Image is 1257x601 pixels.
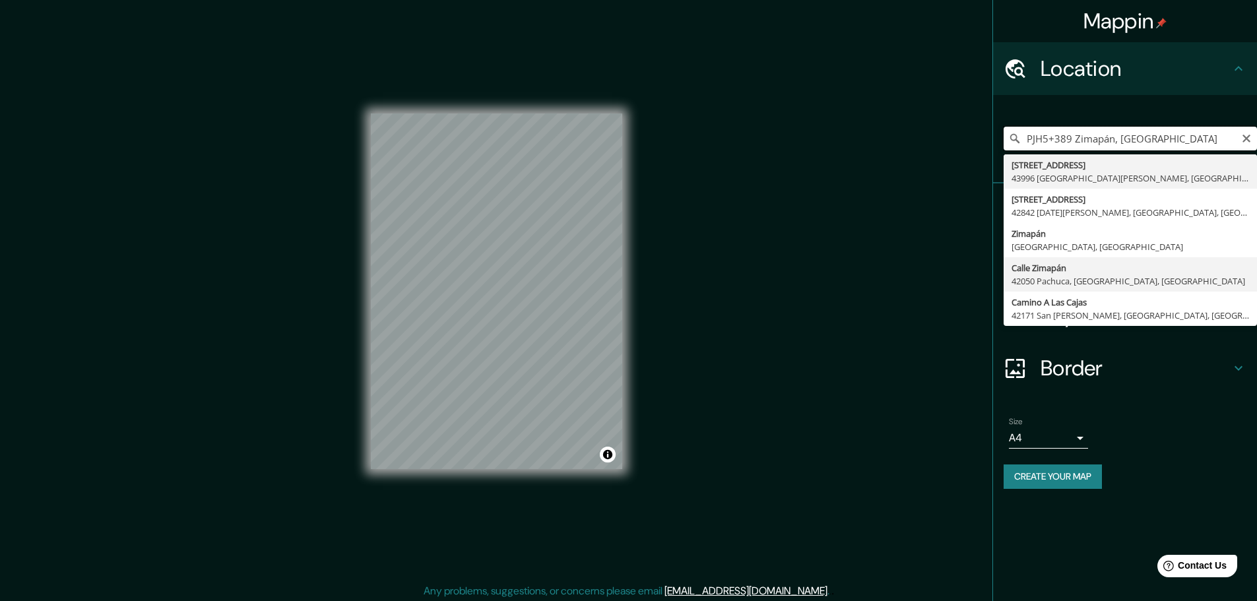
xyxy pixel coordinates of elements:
[1009,427,1088,449] div: A4
[1012,193,1249,206] div: [STREET_ADDRESS]
[1083,8,1167,34] h4: Mappin
[371,113,622,469] canvas: Map
[1012,206,1249,219] div: 42842 [DATE][PERSON_NAME], [GEOGRAPHIC_DATA], [GEOGRAPHIC_DATA]
[664,584,827,598] a: [EMAIL_ADDRESS][DOMAIN_NAME]
[829,583,831,599] div: .
[993,183,1257,236] div: Pins
[1012,261,1249,274] div: Calle Zimapán
[993,342,1257,395] div: Border
[1156,18,1167,28] img: pin-icon.png
[424,583,829,599] p: Any problems, suggestions, or concerns please email .
[1004,464,1102,489] button: Create your map
[1012,158,1249,172] div: [STREET_ADDRESS]
[993,289,1257,342] div: Layout
[1012,296,1249,309] div: Camino A Las Cajas
[1009,416,1023,427] label: Size
[1012,240,1249,253] div: [GEOGRAPHIC_DATA], [GEOGRAPHIC_DATA]
[600,447,616,462] button: Toggle attribution
[1012,274,1249,288] div: 42050 Pachuca, [GEOGRAPHIC_DATA], [GEOGRAPHIC_DATA]
[1012,309,1249,322] div: 42171 San [PERSON_NAME], [GEOGRAPHIC_DATA], [GEOGRAPHIC_DATA]
[1041,355,1231,381] h4: Border
[1041,55,1231,82] h4: Location
[1012,172,1249,185] div: 43996 [GEOGRAPHIC_DATA][PERSON_NAME], [GEOGRAPHIC_DATA], [GEOGRAPHIC_DATA]
[993,236,1257,289] div: Style
[1004,127,1257,150] input: Pick your city or area
[1012,227,1249,240] div: Zimapán
[1241,131,1252,144] button: Clear
[993,42,1257,95] div: Location
[1041,302,1231,329] h4: Layout
[1140,550,1242,586] iframe: Help widget launcher
[831,583,834,599] div: .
